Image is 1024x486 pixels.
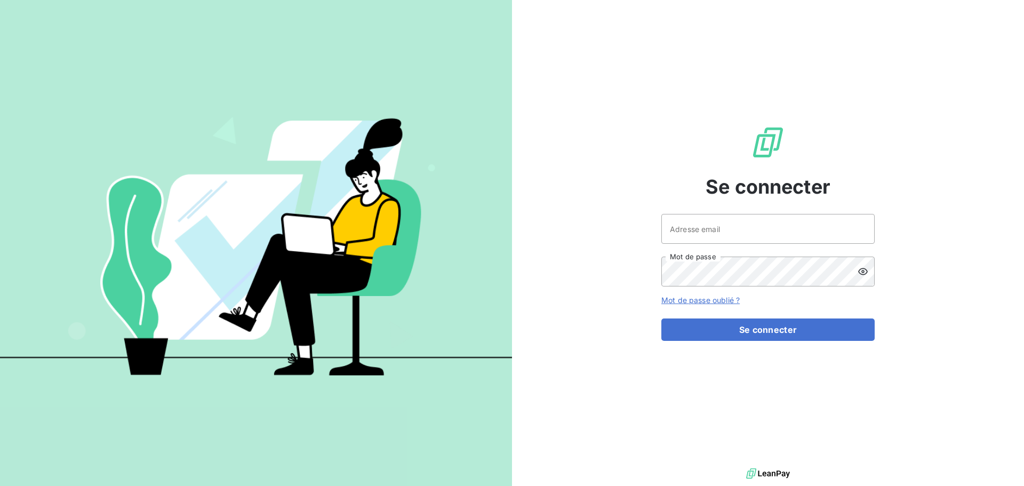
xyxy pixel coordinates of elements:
button: Se connecter [661,318,875,341]
a: Mot de passe oublié ? [661,296,740,305]
img: logo [746,466,790,482]
span: Se connecter [706,172,830,201]
img: Logo LeanPay [751,125,785,160]
input: placeholder [661,214,875,244]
